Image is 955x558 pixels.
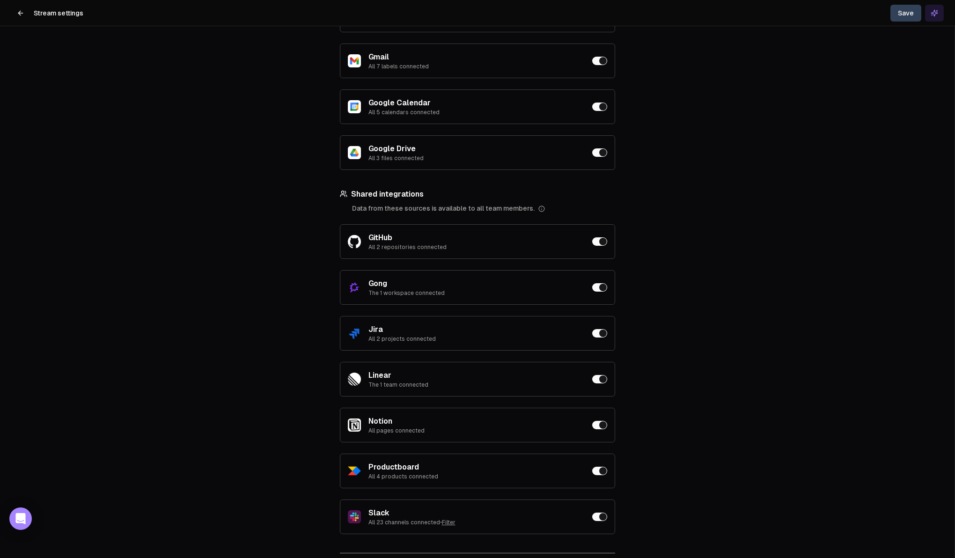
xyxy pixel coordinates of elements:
h1: Stream settings [34,8,83,18]
p: All 2 repositories connected [368,243,509,251]
img: Productboard [348,464,361,477]
img: Jira [348,327,361,340]
h3: GitHub [368,232,509,243]
h3: Google Drive [368,143,509,154]
h3: Linear [368,370,509,381]
h3: Jira [368,324,509,335]
p: All 4 products connected [368,473,509,480]
img: Gmail [348,54,361,67]
p: The 1 team connected [368,381,509,389]
p: All 2 projects connected [368,335,509,343]
h3: Google Calendar [368,97,509,109]
h3: Gong [368,278,509,289]
img: Gong [348,281,361,294]
p: The 1 workspace connected [368,289,509,297]
div: Data from these sources is available to all team members. [352,204,615,213]
img: Google Calendar [348,100,361,113]
p: All 3 files connected [368,154,509,162]
span: All 23 channels connected [368,519,440,526]
div: Open Intercom Messenger [9,507,32,530]
img: Google Drive [348,146,361,159]
img: Notion [348,418,361,432]
img: Linear [348,373,361,386]
img: GitHub [348,235,361,248]
button: Filter [442,519,455,526]
h3: Notion [368,416,509,427]
p: All 7 labels connected [368,63,509,70]
p: All 5 calendars connected [368,109,509,116]
img: Slack [348,510,361,523]
h3: Productboard [368,462,509,473]
p: All pages connected [368,427,509,434]
h3: Slack [368,507,509,519]
h3: Shared integrations [340,189,615,200]
span: • [440,519,442,526]
h3: Gmail [368,51,509,63]
button: Save [890,5,921,22]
